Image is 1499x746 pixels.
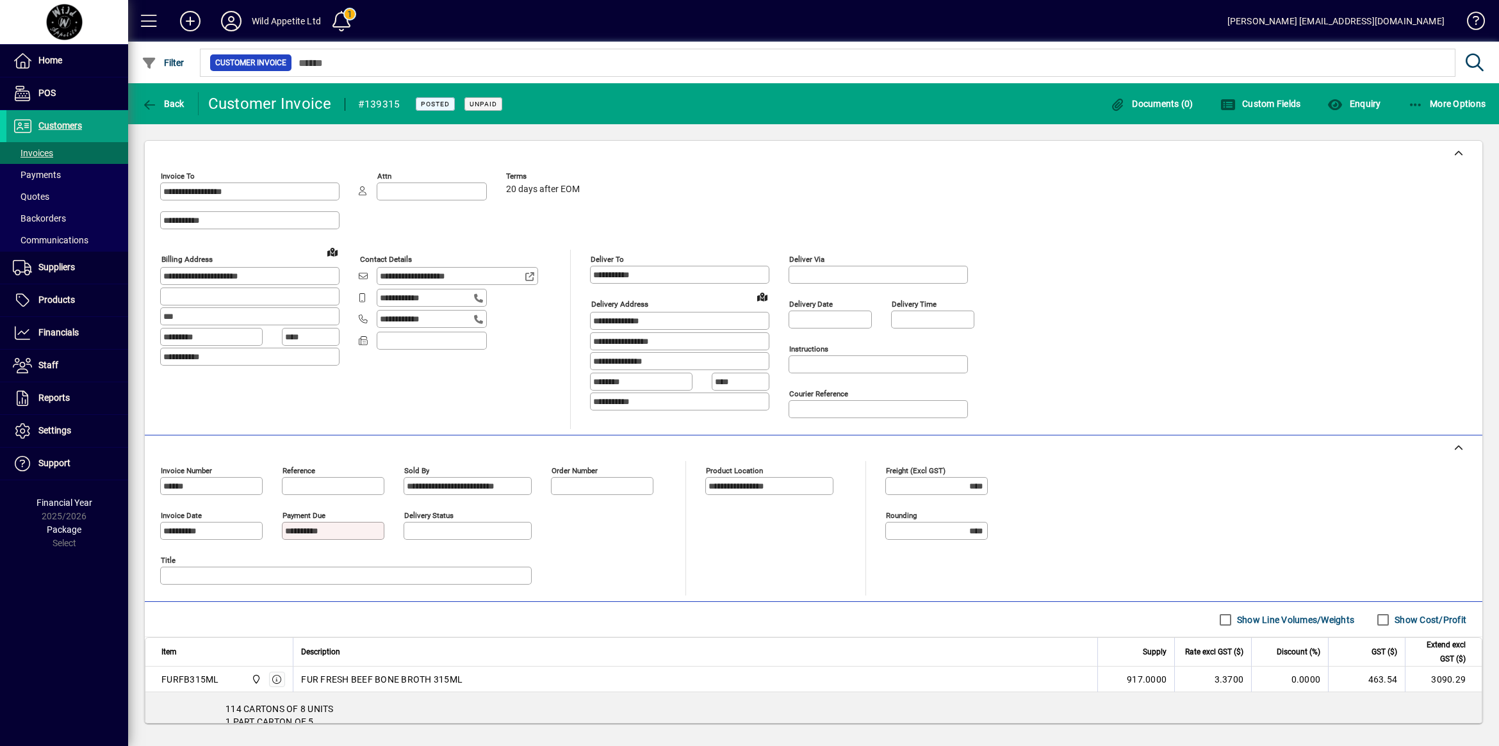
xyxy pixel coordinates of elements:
[470,100,497,108] span: Unpaid
[706,466,763,475] mat-label: Product location
[6,77,128,109] a: POS
[161,556,176,565] mat-label: Title
[892,300,937,309] mat-label: Delivery time
[6,45,128,77] a: Home
[6,350,128,382] a: Staff
[283,466,315,475] mat-label: Reference
[1405,667,1482,692] td: 3090.29
[1185,645,1243,659] span: Rate excl GST ($)
[404,511,454,520] mat-label: Delivery status
[1220,99,1301,109] span: Custom Fields
[128,92,199,115] app-page-header-button: Back
[252,11,321,31] div: Wild Appetite Ltd
[6,229,128,251] a: Communications
[6,415,128,447] a: Settings
[789,300,833,309] mat-label: Delivery date
[6,317,128,349] a: Financials
[138,92,188,115] button: Back
[13,148,53,158] span: Invoices
[506,172,583,181] span: Terms
[377,172,391,181] mat-label: Attn
[6,448,128,480] a: Support
[38,55,62,65] span: Home
[1457,3,1483,44] a: Knowledge Base
[404,466,429,475] mat-label: Sold by
[789,345,828,353] mat-label: Instructions
[1328,667,1405,692] td: 463.54
[886,511,917,520] mat-label: Rounding
[6,164,128,186] a: Payments
[1327,99,1380,109] span: Enquiry
[301,673,463,686] span: FUR FRESH BEEF BONE BROTH 315ML
[161,645,177,659] span: Item
[170,10,211,33] button: Add
[358,94,400,115] div: #139315
[13,235,88,245] span: Communications
[1413,638,1466,666] span: Extend excl GST ($)
[1217,92,1304,115] button: Custom Fields
[591,255,624,264] mat-label: Deliver To
[38,88,56,98] span: POS
[752,286,773,307] a: View on map
[47,524,81,535] span: Package
[6,207,128,229] a: Backorders
[38,425,71,435] span: Settings
[208,93,332,114] div: Customer Invoice
[138,51,188,74] button: Filter
[161,511,202,520] mat-label: Invoice date
[38,393,70,403] span: Reports
[37,498,92,508] span: Financial Year
[215,56,286,69] span: Customer Invoice
[38,360,58,370] span: Staff
[161,673,219,686] div: FURFB315ML
[161,172,195,181] mat-label: Invoice To
[1392,613,1466,626] label: Show Cost/Profit
[1251,667,1328,692] td: 0.0000
[283,511,325,520] mat-label: Payment due
[161,466,212,475] mat-label: Invoice number
[38,327,79,337] span: Financials
[6,252,128,284] a: Suppliers
[1227,11,1445,31] div: [PERSON_NAME] [EMAIL_ADDRESS][DOMAIN_NAME]
[142,99,184,109] span: Back
[6,186,128,207] a: Quotes
[1408,99,1486,109] span: More Options
[1110,99,1193,109] span: Documents (0)
[1127,673,1167,686] span: 917.0000
[13,191,49,202] span: Quotes
[301,645,340,659] span: Description
[6,382,128,414] a: Reports
[1277,645,1320,659] span: Discount (%)
[38,295,75,305] span: Products
[142,58,184,68] span: Filter
[38,120,82,131] span: Customers
[1143,645,1167,659] span: Supply
[789,389,848,398] mat-label: Courier Reference
[789,255,824,264] mat-label: Deliver via
[1405,92,1489,115] button: More Options
[1107,92,1197,115] button: Documents (0)
[6,142,128,164] a: Invoices
[13,170,61,180] span: Payments
[1324,92,1384,115] button: Enquiry
[13,213,66,223] span: Backorders
[6,284,128,316] a: Products
[506,184,580,195] span: 20 days after EOM
[1183,673,1243,686] div: 3.3700
[421,100,450,108] span: Posted
[886,466,946,475] mat-label: Freight (excl GST)
[38,458,70,468] span: Support
[322,241,343,262] a: View on map
[38,262,75,272] span: Suppliers
[211,10,252,33] button: Profile
[552,466,598,475] mat-label: Order number
[1372,645,1397,659] span: GST ($)
[1234,613,1354,626] label: Show Line Volumes/Weights
[248,672,263,686] span: Wild Appetite Ltd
